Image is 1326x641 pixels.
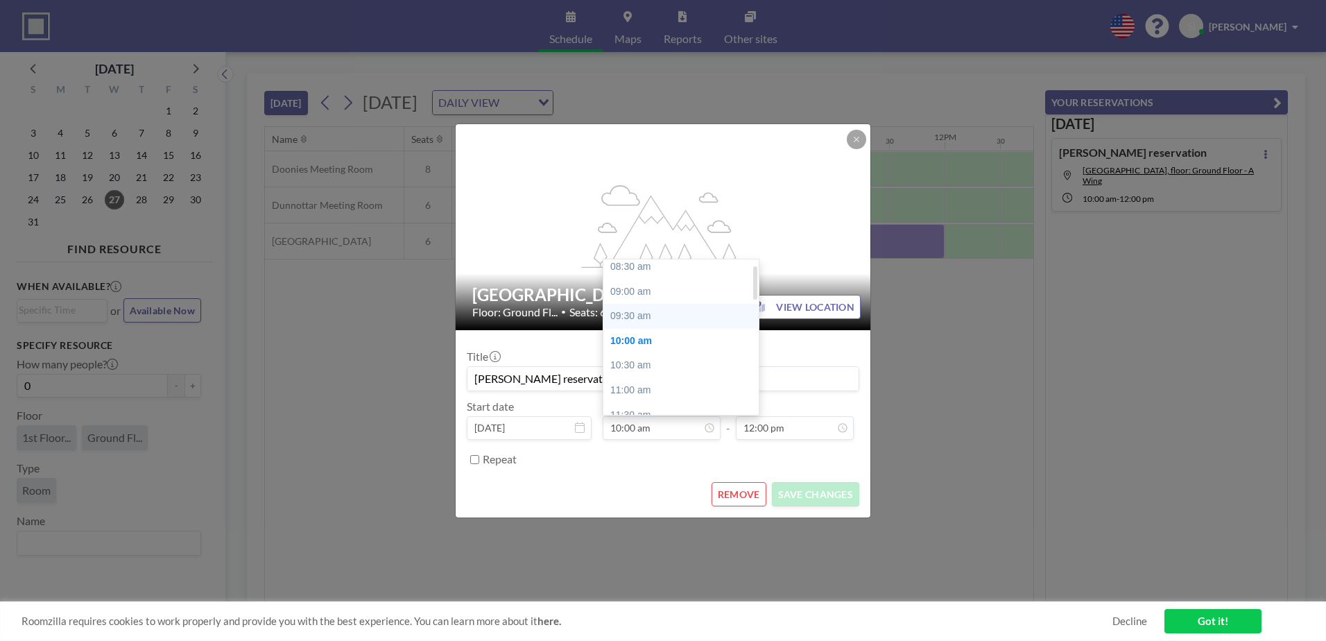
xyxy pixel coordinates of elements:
[726,404,730,435] span: -
[603,403,766,428] div: 11:30 am
[569,305,606,319] span: Seats: 6
[472,284,855,305] h2: [GEOGRAPHIC_DATA]
[603,280,766,305] div: 09:00 am
[603,304,766,329] div: 09:30 am
[467,367,859,391] input: (No title)
[603,378,766,403] div: 11:00 am
[1164,609,1262,633] a: Got it!
[483,452,517,466] label: Repeat
[561,307,566,317] span: •
[603,329,766,354] div: 10:00 am
[603,255,766,280] div: 08:30 am
[746,295,861,319] button: VIEW LOCATION
[472,305,558,319] span: Floor: Ground Fl...
[603,353,766,378] div: 10:30 am
[21,615,1112,628] span: Roomzilla requires cookies to work properly and provide you with the best experience. You can lea...
[1112,615,1147,628] a: Decline
[467,350,499,364] label: Title
[537,615,561,627] a: here.
[467,400,514,413] label: Start date
[712,482,766,506] button: REMOVE
[772,482,859,506] button: SAVE CHANGES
